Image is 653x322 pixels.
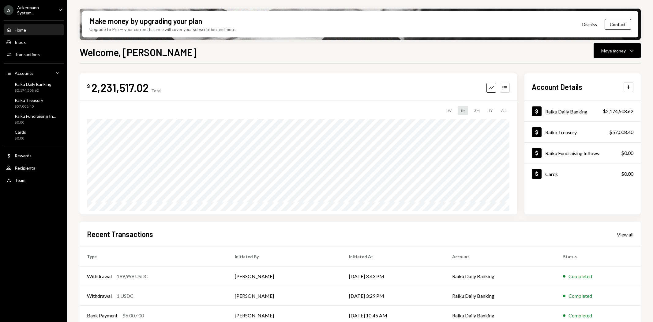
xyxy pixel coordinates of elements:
[227,266,342,286] td: [PERSON_NAME]
[15,165,35,171] div: Recipients
[15,98,43,103] div: Raiku Treasury
[4,24,64,35] a: Home
[545,171,558,177] div: Cards
[4,49,64,60] a: Transactions
[458,106,468,115] div: 1M
[227,286,342,306] td: [PERSON_NAME]
[601,48,626,54] div: Move money
[4,162,64,173] a: Recipients
[87,273,112,280] div: Withdrawal
[15,52,40,57] div: Transactions
[15,71,33,76] div: Accounts
[4,96,64,110] a: Raiku Treasury$57,008.40
[117,292,133,300] div: 1 USDC
[15,82,51,87] div: Raiku Daily Banking
[556,247,641,266] th: Status
[617,231,633,238] a: View all
[621,149,633,157] div: $0.00
[80,46,197,58] h1: Welcome, [PERSON_NAME]
[486,106,495,115] div: 1Y
[80,247,227,266] th: Type
[524,163,641,184] a: Cards$0.00
[15,104,43,109] div: $57,008.40
[524,122,641,142] a: Raiku Treasury$57,008.40
[15,113,56,119] div: Raiku Fundraising In...
[15,120,56,125] div: $0.00
[4,128,64,142] a: Cards$0.00
[569,312,592,319] div: Completed
[4,80,64,94] a: Raiku Daily Banking$2,174,508.62
[87,83,90,89] div: $
[4,5,13,15] div: A
[15,136,26,141] div: $0.00
[472,106,482,115] div: 3M
[545,109,587,114] div: Raiku Daily Banking
[569,292,592,300] div: Completed
[89,16,202,26] div: Make money by upgrading your plan
[122,312,144,319] div: $6,007.00
[445,247,556,266] th: Account
[91,81,149,94] div: 2,231,517.02
[151,88,161,93] div: Total
[15,129,26,135] div: Cards
[443,106,454,115] div: 1W
[87,312,118,319] div: Bank Payment
[594,43,641,58] button: Move money
[17,5,53,15] div: Ackermann System...
[609,128,633,136] div: $57,008.40
[342,266,445,286] td: [DATE] 3:43 PM
[499,106,510,115] div: ALL
[4,150,64,161] a: Rewards
[4,112,64,126] a: Raiku Fundraising In...$0.00
[4,174,64,186] a: Team
[15,88,51,93] div: $2,174,508.62
[15,153,32,158] div: Rewards
[87,292,112,300] div: Withdrawal
[4,67,64,79] a: Accounts
[532,82,582,92] h2: Account Details
[545,129,577,135] div: Raiku Treasury
[117,273,148,280] div: 199,999 USDC
[621,170,633,178] div: $0.00
[227,247,342,266] th: Initiated By
[545,150,599,156] div: Raiku Fundraising Inflows
[524,101,641,121] a: Raiku Daily Banking$2,174,508.62
[445,286,556,306] td: Raiku Daily Banking
[15,40,26,45] div: Inbox
[342,247,445,266] th: Initiated At
[575,17,605,32] button: Dismiss
[15,178,25,183] div: Team
[342,286,445,306] td: [DATE] 3:29 PM
[524,143,641,163] a: Raiku Fundraising Inflows$0.00
[569,273,592,280] div: Completed
[89,26,236,33] div: Upgrade to Pro — your current balance will cover your subscription and more.
[15,27,26,33] div: Home
[605,19,631,30] button: Contact
[445,266,556,286] td: Raiku Daily Banking
[4,36,64,48] a: Inbox
[87,229,153,239] h2: Recent Transactions
[603,108,633,115] div: $2,174,508.62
